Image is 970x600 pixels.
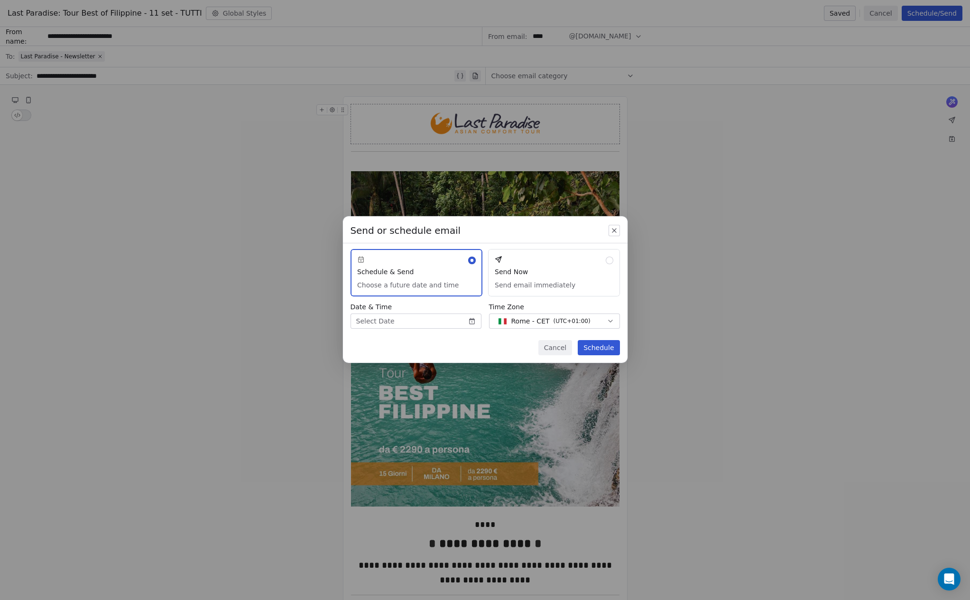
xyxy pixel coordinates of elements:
[489,302,620,312] span: Time Zone
[489,314,620,329] button: Rome - CET(UTC+01:00)
[511,316,550,326] span: Rome - CET
[538,340,572,355] button: Cancel
[356,316,395,326] span: Select Date
[351,224,461,237] span: Send or schedule email
[578,340,619,355] button: Schedule
[351,302,481,312] span: Date & Time
[351,314,481,329] button: Select Date
[554,317,591,325] span: ( UTC+01:00 )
